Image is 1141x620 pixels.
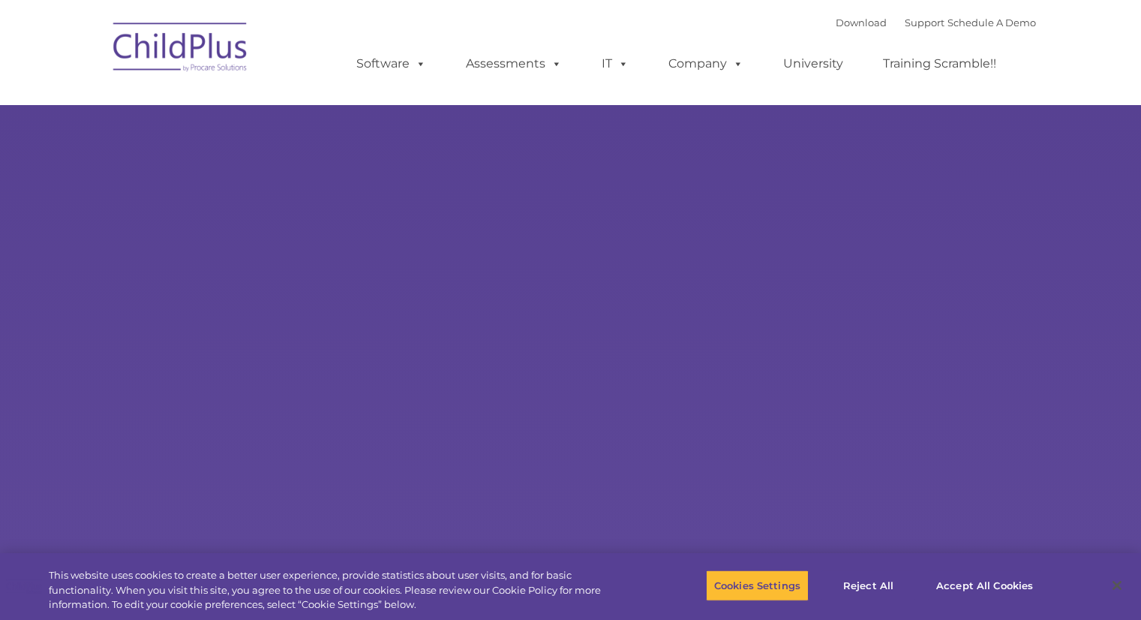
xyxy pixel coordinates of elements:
a: Schedule A Demo [947,17,1036,29]
a: Assessments [451,49,577,79]
img: ChildPlus by Procare Solutions [106,12,256,87]
a: Training Scramble!! [868,49,1011,79]
font: | [836,17,1036,29]
a: University [768,49,858,79]
button: Reject All [821,570,915,601]
button: Accept All Cookies [928,570,1041,601]
div: This website uses cookies to create a better user experience, provide statistics about user visit... [49,568,628,612]
a: Company [653,49,758,79]
a: Software [341,49,441,79]
button: Close [1100,569,1133,602]
a: IT [587,49,644,79]
a: Download [836,17,887,29]
a: Support [905,17,944,29]
button: Cookies Settings [706,570,809,601]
